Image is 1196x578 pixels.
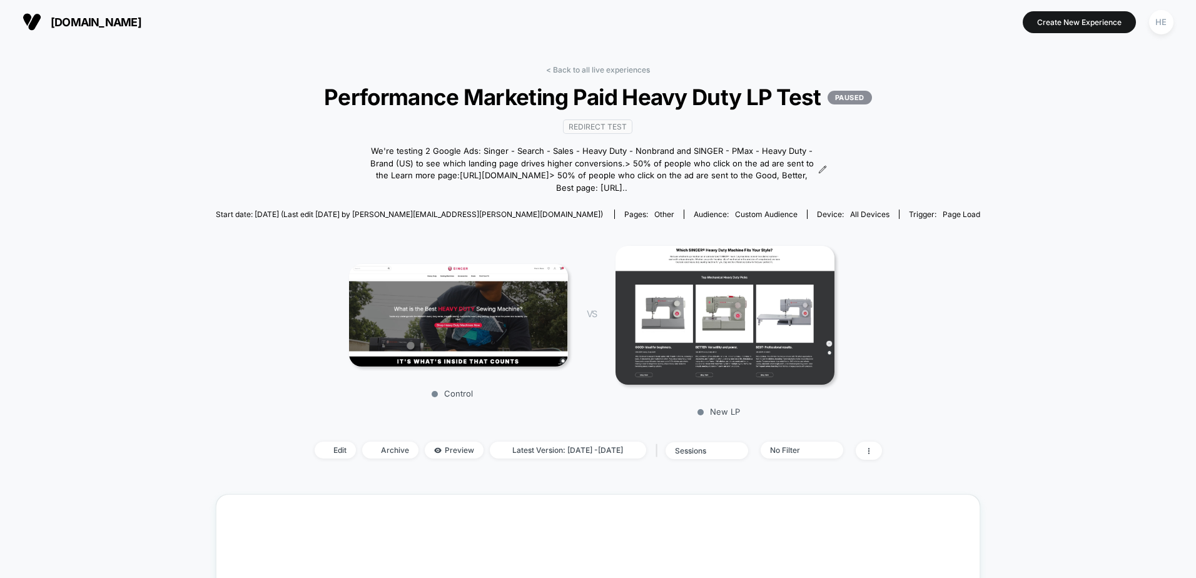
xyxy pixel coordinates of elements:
[850,210,889,219] span: all devices
[425,442,484,459] span: Preview
[735,210,798,219] span: Custom Audience
[19,12,145,32] button: [DOMAIN_NAME]
[828,91,872,104] p: PAUSED
[216,210,603,219] span: Start date: [DATE] (Last edit [DATE] by [PERSON_NAME][EMAIL_ADDRESS][PERSON_NAME][DOMAIN_NAME])
[1145,9,1177,35] button: HE
[315,442,356,459] span: Edit
[807,210,899,219] span: Device:
[943,210,980,219] span: Page Load
[909,210,980,219] div: Trigger:
[51,16,141,29] span: [DOMAIN_NAME]
[587,308,597,319] span: VS
[624,210,674,219] div: Pages:
[609,407,828,417] p: New LP
[254,84,941,110] span: Performance Marketing Paid Heavy Duty LP Test
[675,446,725,455] div: sessions
[563,119,632,134] span: Redirect Test
[652,442,666,460] span: |
[369,145,816,194] span: We're testing 2 Google Ads: Singer - Search - Sales - Heavy Duty - Nonbrand and SINGER - PMax - H...
[1023,11,1136,33] button: Create New Experience
[349,264,568,367] img: Control main
[1149,10,1173,34] div: HE
[490,442,646,459] span: Latest Version: [DATE] - [DATE]
[343,388,562,398] p: Control
[694,210,798,219] div: Audience:
[654,210,674,219] span: other
[616,246,834,385] img: New LP main
[362,442,418,459] span: Archive
[770,445,820,455] div: No Filter
[546,65,650,74] a: < Back to all live experiences
[23,13,41,31] img: Visually logo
